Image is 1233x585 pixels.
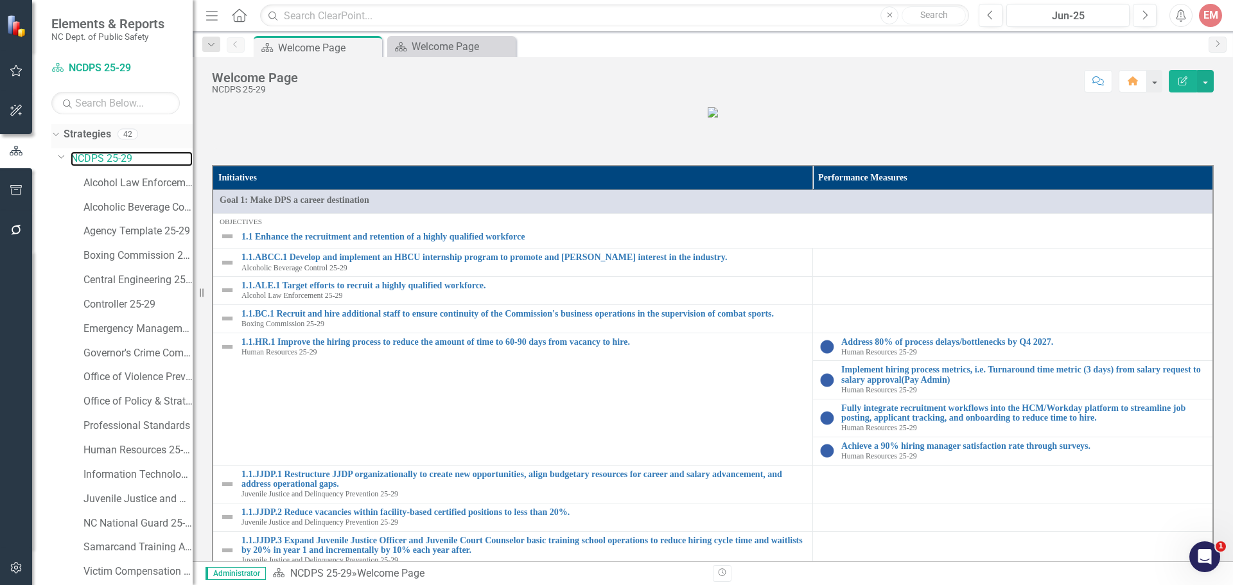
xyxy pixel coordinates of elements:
[213,531,813,569] td: Double-Click to Edit Right Click for Context Menu
[841,347,917,356] span: Human Resources 25-29
[83,346,193,361] a: Governor's Crime Commission 25-29
[51,61,180,76] a: NCDPS 25-29
[220,311,235,326] img: Not Defined
[213,214,1213,249] td: Double-Click to Edit Right Click for Context Menu
[220,509,235,525] img: Not Defined
[841,423,917,432] span: Human Resources 25-29
[1006,4,1130,27] button: Jun-25
[83,224,193,239] a: Agency Template 25-29
[819,339,835,354] img: No Information
[212,85,298,94] div: NCDPS 25-29
[83,297,193,312] a: Controller 25-29
[83,394,193,409] a: Office of Policy & Strategic Planning
[118,129,138,140] div: 42
[83,249,193,263] a: Boxing Commission 25-29
[813,333,1213,361] td: Double-Click to Edit Right Click for Context Menu
[213,465,813,503] td: Double-Click to Edit Right Click for Context Menu
[278,40,379,56] div: Welcome Page
[841,385,917,394] span: Human Resources 25-29
[241,536,806,555] a: 1.1.JJDP.3 Expand Juvenile Justice Officer and Juvenile Court Counselor basic training school ope...
[241,555,398,564] span: Juvenile Justice and Delinquency Prevention 25-29
[241,309,806,319] a: 1.1.BC.1 Recruit and hire additional staff to ensure continuity of the Commission's business oper...
[1199,4,1222,27] button: EM
[272,566,703,581] div: »
[260,4,969,27] input: Search ClearPoint...
[51,92,180,114] input: Search Below...
[902,6,966,24] button: Search
[64,127,111,142] a: Strategies
[205,567,266,580] span: Administrator
[83,492,193,507] a: Juvenile Justice and Delinquency Prevention 25-29
[213,249,813,277] td: Double-Click to Edit Right Click for Context Menu
[83,467,193,482] a: Information Technology 25-29
[819,372,835,388] img: No Information
[213,304,813,333] td: Double-Click to Edit Right Click for Context Menu
[241,518,398,527] span: Juvenile Justice and Delinquency Prevention 25-29
[6,15,29,37] img: ClearPoint Strategy
[83,540,193,555] a: Samarcand Training Academy 25-29
[241,469,806,489] a: 1.1.JJDP.1 Restructure JJDP organizationally to create new opportunities, align budgetary resourc...
[1011,8,1125,24] div: Jun-25
[213,503,813,531] td: Double-Click to Edit Right Click for Context Menu
[220,194,1206,207] span: Goal 1: Make DPS a career destination
[819,443,835,458] img: No Information
[220,229,235,244] img: Not Defined
[213,333,813,465] td: Double-Click to Edit Right Click for Context Menu
[390,39,512,55] a: Welcome Page
[220,476,235,492] img: Not Defined
[813,437,1213,465] td: Double-Click to Edit Right Click for Context Menu
[220,339,235,354] img: Not Defined
[920,10,948,20] span: Search
[813,361,1213,399] td: Double-Click to Edit Right Click for Context Menu
[813,399,1213,437] td: Double-Click to Edit Right Click for Context Menu
[241,263,347,272] span: Alcoholic Beverage Control 25-29
[819,410,835,426] img: No Information
[241,347,317,356] span: Human Resources 25-29
[841,451,917,460] span: Human Resources 25-29
[71,152,193,166] a: NCDPS 25-29
[1216,541,1226,552] span: 1
[83,176,193,191] a: Alcohol Law Enforcement 25-29
[83,370,193,385] a: Office of Violence Prevention
[241,281,806,290] a: 1.1.ALE.1 Target efforts to recruit a highly qualified workforce.
[220,255,235,270] img: Not Defined
[220,218,1206,225] div: Objectives
[241,252,806,262] a: 1.1.ABCC.1 Develop and implement an HBCU internship program to promote and [PERSON_NAME] interest...
[1189,541,1220,572] iframe: Intercom live chat
[841,337,1206,347] a: Address 80% of process delays/bottlenecks by Q4 2027.
[83,273,193,288] a: Central Engineering 25-29
[213,277,813,305] td: Double-Click to Edit Right Click for Context Menu
[241,507,806,517] a: 1.1.JJDP.2 Reduce vacancies within facility-based certified positions to less than 20%.
[241,319,324,328] span: Boxing Commission 25-29
[241,291,343,300] span: Alcohol Law Enforcement 25-29
[83,443,193,458] a: Human Resources 25-29
[212,71,298,85] div: Welcome Page
[220,283,235,298] img: Not Defined
[213,190,1213,214] td: Double-Click to Edit
[83,516,193,531] a: NC National Guard 25-29
[290,567,352,579] a: NCDPS 25-29
[83,200,193,215] a: Alcoholic Beverage Control 25-29
[708,107,718,118] img: mceclip0.png
[841,403,1206,423] a: Fully integrate recruitment workflows into the HCM/Workday platform to streamline job posting, ap...
[412,39,512,55] div: Welcome Page
[220,543,235,558] img: Not Defined
[241,489,398,498] span: Juvenile Justice and Delinquency Prevention 25-29
[241,232,1206,241] a: 1.1 Enhance the recruitment and retention of a highly qualified workforce
[357,567,424,579] div: Welcome Page
[83,322,193,336] a: Emergency Management 25-29
[51,16,164,31] span: Elements & Reports
[841,365,1206,385] a: Implement hiring process metrics, i.e. Turnaround time metric (3 days) from salary request to sal...
[51,31,164,42] small: NC Dept. of Public Safety
[83,564,193,579] a: Victim Compensation Services 25-29
[841,441,1206,451] a: Achieve a 90% hiring manager satisfaction rate through surveys.
[241,337,806,347] a: 1.1.HR.1 Improve the hiring process to reduce the amount of time to 60-90 days from vacancy to hire.
[83,419,193,433] a: Professional Standards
